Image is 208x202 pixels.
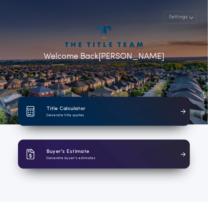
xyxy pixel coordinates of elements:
[26,149,35,159] img: card icon
[46,156,96,161] p: Generate buyer's estimates
[26,106,35,117] img: card icon
[18,97,190,126] a: card iconTitle CalculatorGenerate title quotes
[46,148,90,156] h1: Buyer's Estimate
[164,11,197,24] button: Settings
[46,113,84,118] p: Generate title quotes
[44,50,164,63] p: Welcome Back [PERSON_NAME]
[65,26,143,47] img: account-logo
[18,140,190,169] a: card iconBuyer's EstimateGenerate buyer's estimates
[46,105,86,113] h1: Title Calculator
